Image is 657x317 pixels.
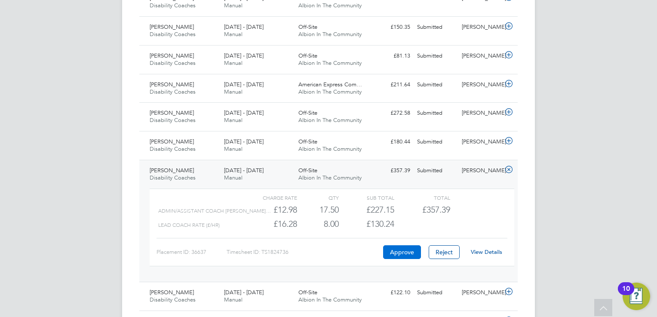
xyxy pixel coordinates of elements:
span: Disability Coaches [150,88,196,95]
span: [DATE] - [DATE] [224,138,264,145]
span: Albion In The Community [298,174,362,181]
div: £211.64 [369,78,414,92]
span: Admin/Assistant Coach [PERSON_NAME]… [158,208,271,214]
span: [DATE] - [DATE] [224,52,264,59]
span: [DATE] - [DATE] [224,109,264,116]
span: Albion In The Community [298,88,362,95]
span: American Express Com… [298,81,362,88]
span: [DATE] - [DATE] [224,23,264,30]
span: Disability Coaches [150,59,196,67]
button: Open Resource Center, 10 new notifications [623,283,650,310]
div: £227.15 [339,203,394,217]
div: 8.00 [297,217,339,231]
div: £130.24 [339,217,394,231]
div: Submitted [414,106,458,120]
div: [PERSON_NAME] [458,49,503,63]
div: 17.50 [297,203,339,217]
span: Albion In The Community [298,2,362,9]
span: [PERSON_NAME] [150,52,194,59]
span: Disability Coaches [150,2,196,9]
span: [DATE] - [DATE] [224,167,264,174]
span: [PERSON_NAME] [150,138,194,145]
div: Placement ID: 36637 [157,245,227,259]
span: Manual [224,59,243,67]
div: £357.39 [369,164,414,178]
div: 10 [622,289,630,300]
div: [PERSON_NAME] [458,164,503,178]
div: £16.28 [242,217,297,231]
button: Reject [429,245,460,259]
div: Sub Total [339,192,394,203]
div: £81.13 [369,49,414,63]
span: Disability Coaches [150,296,196,303]
span: Off-Site [298,109,317,116]
span: Manual [224,145,243,152]
span: Disability Coaches [150,30,196,38]
div: [PERSON_NAME] [458,20,503,34]
span: Manual [224,88,243,95]
span: Manual [224,116,243,124]
div: £12.98 [242,203,297,217]
div: [PERSON_NAME] [458,286,503,300]
span: Albion In The Community [298,116,362,124]
span: Manual [224,30,243,38]
span: [DATE] - [DATE] [224,289,264,296]
span: Off-Site [298,138,317,145]
span: [PERSON_NAME] [150,23,194,30]
div: Submitted [414,135,458,149]
span: [PERSON_NAME] [150,109,194,116]
div: Submitted [414,164,458,178]
div: [PERSON_NAME] [458,135,503,149]
span: [DATE] - [DATE] [224,81,264,88]
div: £122.10 [369,286,414,300]
span: Off-Site [298,52,317,59]
div: Charge rate [242,192,297,203]
span: [PERSON_NAME] [150,167,194,174]
div: Timesheet ID: TS1824736 [227,245,381,259]
div: [PERSON_NAME] [458,78,503,92]
span: Albion In The Community [298,145,362,152]
div: Total [394,192,450,203]
div: QTY [297,192,339,203]
span: £357.39 [422,204,450,215]
div: £180.44 [369,135,414,149]
span: Albion In The Community [298,59,362,67]
span: Off-Site [298,23,317,30]
span: Manual [224,2,243,9]
span: Off-Site [298,167,317,174]
span: Off-Site [298,289,317,296]
div: Submitted [414,49,458,63]
span: Disability Coaches [150,145,196,152]
button: Approve [383,245,421,259]
span: Albion In The Community [298,296,362,303]
div: £150.35 [369,20,414,34]
a: View Details [471,248,502,256]
div: Submitted [414,286,458,300]
span: [PERSON_NAME] [150,289,194,296]
span: Manual [224,296,243,303]
span: Lead Coach Rate (£/HR) [158,222,220,228]
div: Submitted [414,78,458,92]
span: [PERSON_NAME] [150,81,194,88]
div: £272.58 [369,106,414,120]
span: Disability Coaches [150,116,196,124]
span: Albion In The Community [298,30,362,38]
div: [PERSON_NAME] [458,106,503,120]
span: Disability Coaches [150,174,196,181]
div: Submitted [414,20,458,34]
span: Manual [224,174,243,181]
